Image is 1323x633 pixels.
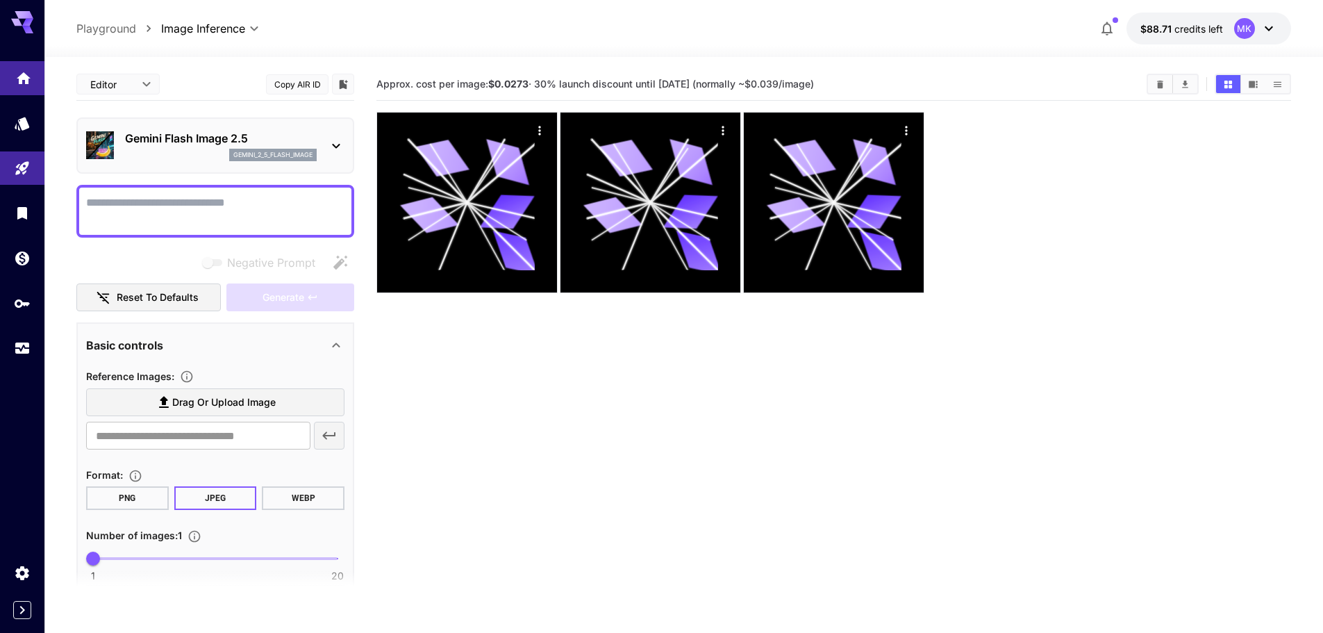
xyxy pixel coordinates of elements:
[86,337,163,354] p: Basic controls
[1148,75,1172,93] button: Clear Images
[1126,13,1291,44] button: $88.711MK
[1147,74,1199,94] div: Clear ImagesDownload All
[331,569,344,583] span: 20
[172,394,276,411] span: Drag or upload image
[86,469,123,481] span: Format :
[1173,75,1197,93] button: Download All
[86,124,344,167] div: Gemini Flash Image 2.5gemini_2_5_flash_image
[76,20,136,37] a: Playground
[182,529,207,543] button: Specify how many images to generate in a single request. Each image generation will be charged se...
[14,340,31,357] div: Usage
[15,67,32,85] div: Home
[76,20,161,37] nav: breadcrumb
[262,486,344,510] button: WEBP
[1174,23,1223,35] span: credits left
[337,76,349,92] button: Add to library
[161,20,245,37] span: Image Inference
[896,120,917,140] div: Actions
[86,529,182,541] span: Number of images : 1
[86,329,344,362] div: Basic controls
[174,486,257,510] button: JPEG
[125,130,317,147] p: Gemini Flash Image 2.5
[1140,22,1223,36] div: $88.711
[1234,18,1255,39] div: MK
[14,249,31,267] div: Wallet
[1216,75,1240,93] button: Show images in grid view
[14,204,31,222] div: Library
[86,370,174,382] span: Reference Images :
[199,254,326,271] span: Negative prompts are not compatible with the selected model.
[266,74,328,94] button: Copy AIR ID
[14,564,31,582] div: Settings
[76,283,221,312] button: Reset to defaults
[123,469,148,483] button: Choose the file format for the output image.
[13,601,31,619] button: Expand sidebar
[376,78,814,90] span: Approx. cost per image: · 30% launch discount until [DATE] (normally ~$0.039/image)
[14,160,31,177] div: Playground
[713,120,733,140] div: Actions
[90,77,133,92] span: Editor
[488,78,529,90] b: $0.0273
[233,150,313,160] p: gemini_2_5_flash_image
[1241,75,1265,93] button: Show images in video view
[1215,74,1291,94] div: Show images in grid viewShow images in video viewShow images in list view
[1265,75,1290,93] button: Show images in list view
[14,295,31,312] div: API Keys
[14,115,31,132] div: Models
[227,254,315,271] span: Negative Prompt
[529,120,550,140] div: Actions
[174,370,199,384] button: Upload a reference image to guide the result. This is needed for Image-to-Image or Inpainting. Su...
[1140,23,1174,35] span: $88.71
[86,388,344,417] label: Drag or upload image
[86,486,169,510] button: PNG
